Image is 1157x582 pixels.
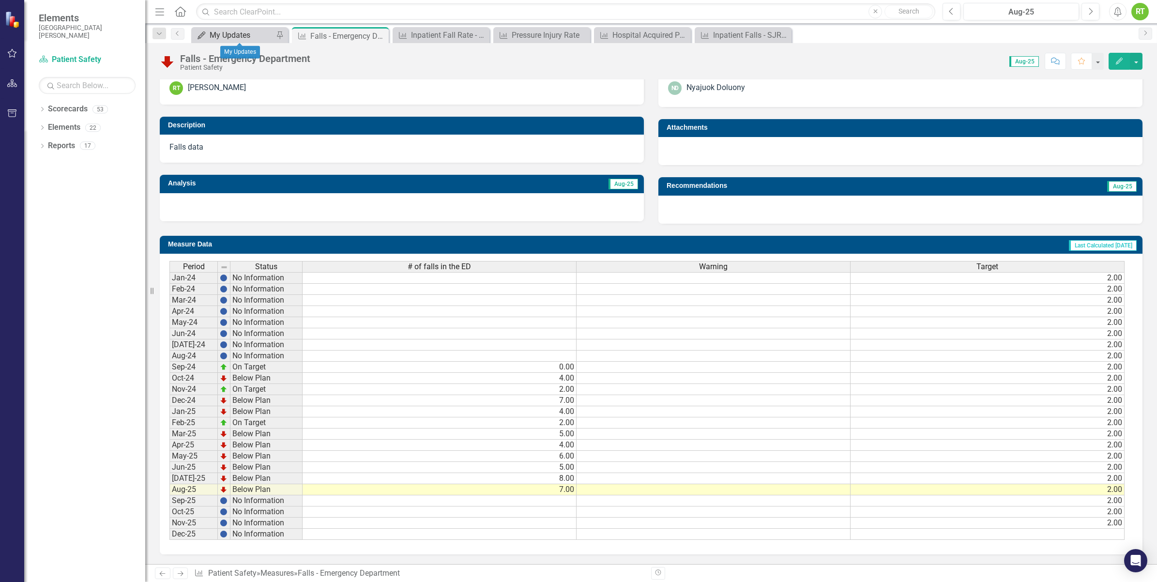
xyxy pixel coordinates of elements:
td: 2.00 [851,351,1125,362]
h3: Analysis [168,180,393,187]
span: Elements [39,12,136,24]
td: Feb-25 [169,417,218,429]
div: RT [1131,3,1149,20]
td: Below Plan [230,429,303,440]
td: Mar-25 [169,429,218,440]
div: Inpatient Fall Rate - SJRMC [411,29,487,41]
td: [DATE]-24 [169,339,218,351]
img: TnMDeAgwAPMxUmUi88jYAAAAAElFTkSuQmCC [220,463,228,471]
img: TnMDeAgwAPMxUmUi88jYAAAAAElFTkSuQmCC [220,397,228,404]
span: # of falls in the ED [408,262,471,271]
img: TnMDeAgwAPMxUmUi88jYAAAAAElFTkSuQmCC [220,374,228,382]
img: BgCOk07PiH71IgAAAABJRU5ErkJggg== [220,352,228,360]
td: Below Plan [230,395,303,406]
small: [GEOGRAPHIC_DATA][PERSON_NAME] [39,24,136,40]
td: No Information [230,529,303,540]
a: Pressure Injury Rate [496,29,588,41]
td: 2.00 [851,451,1125,462]
td: Below Plan [230,440,303,451]
td: Jan-25 [169,406,218,417]
td: 4.00 [303,440,577,451]
td: Oct-24 [169,373,218,384]
td: 2.00 [851,306,1125,317]
div: Open Intercom Messenger [1124,549,1147,572]
td: No Information [230,506,303,518]
td: Jun-24 [169,328,218,339]
h3: Recommendations [667,182,980,189]
td: 2.00 [851,440,1125,451]
td: 2.00 [851,462,1125,473]
img: BgCOk07PiH71IgAAAABJRU5ErkJggg== [220,497,228,505]
td: 2.00 [851,506,1125,518]
td: No Information [230,351,303,362]
td: Aug-24 [169,351,218,362]
td: 2.00 [851,328,1125,339]
img: BgCOk07PiH71IgAAAABJRU5ErkJggg== [220,530,228,538]
input: Search Below... [39,77,136,94]
img: TnMDeAgwAPMxUmUi88jYAAAAAElFTkSuQmCC [220,408,228,415]
img: BgCOk07PiH71IgAAAABJRU5ErkJggg== [220,274,228,282]
td: Sep-24 [169,362,218,373]
p: Falls data [169,142,634,153]
td: 2.00 [851,395,1125,406]
div: » » [194,568,644,579]
div: Pressure Injury Rate [512,29,588,41]
img: ClearPoint Strategy [4,11,22,28]
input: Search ClearPoint... [196,3,935,20]
img: 8DAGhfEEPCf229AAAAAElFTkSuQmCC [220,263,228,271]
td: 4.00 [303,406,577,417]
div: RT [169,81,183,95]
td: 2.00 [851,373,1125,384]
td: Below Plan [230,373,303,384]
td: 2.00 [851,417,1125,429]
img: TnMDeAgwAPMxUmUi88jYAAAAAElFTkSuQmCC [220,441,228,449]
td: 0.00 [303,362,577,373]
td: No Information [230,328,303,339]
span: Warning [699,262,728,271]
img: BgCOk07PiH71IgAAAABJRU5ErkJggg== [220,508,228,516]
td: Jan-24 [169,272,218,284]
div: Hospital Acquired Pressure Injury (HAPI) [612,29,688,41]
td: 2.00 [851,429,1125,440]
td: 2.00 [303,384,577,395]
td: 2.00 [851,473,1125,484]
span: Target [976,262,998,271]
span: Aug-25 [1009,56,1039,67]
td: 2.00 [851,495,1125,506]
td: On Target [230,417,303,429]
span: Search [898,7,919,15]
td: Dec-24 [169,395,218,406]
div: Inpatient Falls - SJRMC [713,29,789,41]
div: Falls - Emergency Department [310,30,386,42]
td: No Information [230,306,303,317]
div: My Updates [220,46,260,59]
td: 4.00 [303,373,577,384]
td: Feb-24 [169,284,218,295]
td: May-25 [169,451,218,462]
td: 2.00 [851,484,1125,495]
div: Falls - Emergency Department [298,568,400,578]
span: Status [255,262,277,271]
img: TnMDeAgwAPMxUmUi88jYAAAAAElFTkSuQmCC [220,430,228,438]
td: No Information [230,495,303,506]
img: zOikAAAAAElFTkSuQmCC [220,419,228,427]
img: Below Plan [160,54,175,69]
td: 7.00 [303,395,577,406]
img: BgCOk07PiH71IgAAAABJRU5ErkJggg== [220,285,228,293]
img: BgCOk07PiH71IgAAAABJRU5ErkJggg== [220,296,228,304]
td: Below Plan [230,473,303,484]
td: 2.00 [851,317,1125,328]
button: Aug-25 [963,3,1079,20]
td: Mar-24 [169,295,218,306]
td: No Information [230,295,303,306]
div: 17 [80,142,95,150]
td: Nov-25 [169,518,218,529]
a: Reports [48,140,75,152]
img: zOikAAAAAElFTkSuQmCC [220,363,228,371]
div: 53 [92,105,108,113]
td: 2.00 [851,362,1125,373]
td: 2.00 [851,284,1125,295]
img: BgCOk07PiH71IgAAAABJRU5ErkJggg== [220,341,228,349]
td: Nov-24 [169,384,218,395]
td: 5.00 [303,462,577,473]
